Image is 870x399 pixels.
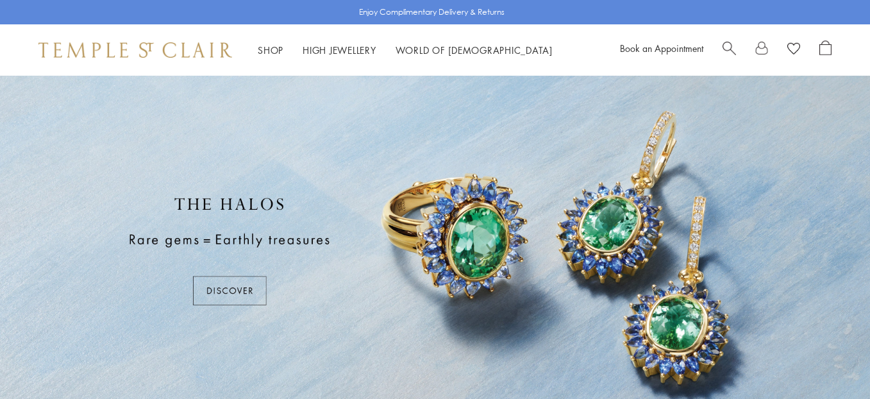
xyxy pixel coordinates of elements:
[819,40,832,60] a: Open Shopping Bag
[38,42,232,58] img: Temple St. Clair
[723,40,736,60] a: Search
[258,44,283,56] a: ShopShop
[359,6,505,19] p: Enjoy Complimentary Delivery & Returns
[396,44,553,56] a: World of [DEMOGRAPHIC_DATA]World of [DEMOGRAPHIC_DATA]
[620,42,703,55] a: Book an Appointment
[787,40,800,60] a: View Wishlist
[303,44,376,56] a: High JewelleryHigh Jewellery
[258,42,553,58] nav: Main navigation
